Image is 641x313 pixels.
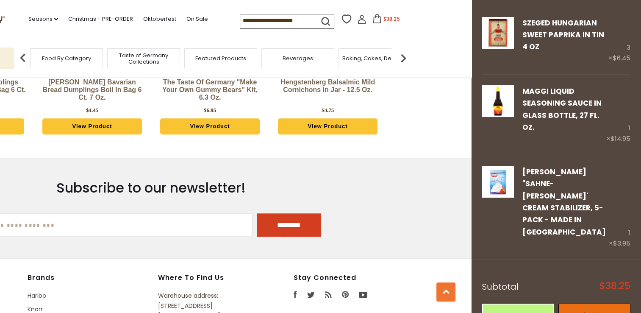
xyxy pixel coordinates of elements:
img: next arrow [395,50,412,67]
a: Szeged Hungarian Sweet Paprika in Tin 4 oz [522,18,604,52]
a: On Sale [186,14,208,24]
div: 1 × [609,166,630,249]
a: Seasons [28,14,58,24]
a: The Taste of Germany "Make Your Own Gummy Bears" Kit, 6.3 oz. [158,78,263,104]
span: $3.95 [613,239,630,248]
a: Hengstenberg Balsalmic Mild Cornichons in Jar - 12.5 oz. [275,78,380,104]
span: $38.25 [383,15,400,22]
div: $6.95 [204,106,216,115]
h4: Stay Connected [294,274,405,282]
a: Food By Category [42,55,91,61]
span: $6.45 [613,53,630,62]
a: Maggi Liquid Seasoning Sauce [482,85,514,144]
span: $38.25 [599,282,630,291]
div: 1 × [606,85,630,144]
a: Featured Products [195,55,246,61]
img: previous arrow [14,50,31,67]
div: $4.45 [86,106,98,115]
a: Haribo [28,291,46,300]
img: Maggi Liquid Seasoning Sauce [482,85,514,117]
a: Baking, Cakes, Desserts [342,55,408,61]
a: Beverages [283,55,313,61]
a: Szeged Hungarian Sweet Paprika in Tin 4 oz [482,17,514,64]
h4: Where to find us [158,274,255,282]
a: Maggi Liquid Seasoning Sauce in Glass Bottle, 27 fl. Oz. [522,86,602,132]
a: Oktoberfest [143,14,176,24]
a: View Product [42,118,142,134]
img: Dr. Oetker "Sahne-Steif' Cream Stabilizer, 5-pack - Made in Germany [482,166,514,198]
span: $14.95 [610,134,630,143]
a: View Product [278,118,378,134]
a: Taste of Germany Collections [110,52,178,65]
a: View Product [160,118,260,134]
a: Dr. Oetker "Sahne-Steif' Cream Stabilizer, 5-pack - Made in Germany [482,166,514,249]
span: Subtotal [482,281,519,293]
div: 3 × [608,17,630,64]
a: Christmas - PRE-ORDER [68,14,133,24]
div: $4.75 [322,106,334,115]
button: $38.25 [368,14,404,27]
h4: Brands [28,274,150,282]
a: [PERSON_NAME] "Sahne-[PERSON_NAME]' Cream Stabilizer, 5-pack - Made in [GEOGRAPHIC_DATA] [522,167,606,237]
img: Szeged Hungarian Sweet Paprika in Tin 4 oz [482,17,514,49]
a: [PERSON_NAME] Bavarian Bread Dumplings Boil in Bag 6 ct. 7 oz. [40,78,145,104]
